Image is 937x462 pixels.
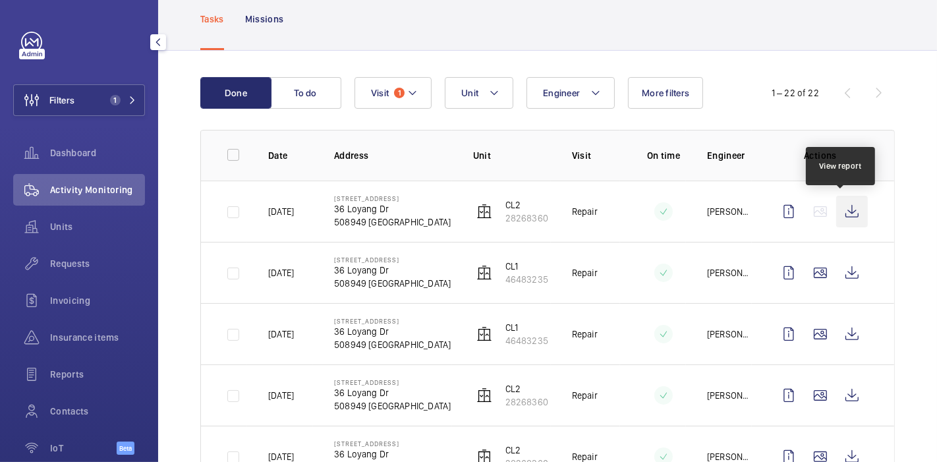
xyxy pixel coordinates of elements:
[268,266,294,279] p: [DATE]
[476,326,492,342] img: elevator.svg
[543,88,580,98] span: Engineer
[371,88,389,98] span: Visit
[268,328,294,341] p: [DATE]
[772,86,819,100] div: 1 – 22 of 22
[268,149,313,162] p: Date
[505,334,548,347] p: 46483235
[476,265,492,281] img: elevator.svg
[334,338,451,351] p: 508949 [GEOGRAPHIC_DATA]
[50,442,117,455] span: IoT
[334,194,451,202] p: [STREET_ADDRESS]
[505,321,548,334] p: CL1
[707,149,752,162] p: Engineer
[50,368,145,381] span: Reports
[526,77,615,109] button: Engineer
[461,88,478,98] span: Unit
[707,266,752,279] p: [PERSON_NAME]
[505,212,548,225] p: 28268360
[707,328,752,341] p: [PERSON_NAME]
[334,440,451,448] p: [STREET_ADDRESS]
[334,277,451,290] p: 508949 [GEOGRAPHIC_DATA]
[641,149,686,162] p: On time
[473,149,551,162] p: Unit
[200,77,271,109] button: Done
[334,325,451,338] p: 36 Loyang Dr
[334,448,451,461] p: 36 Loyang Dr
[445,77,513,109] button: Unit
[476,388,492,403] img: elevator.svg
[628,77,703,109] button: More filters
[270,77,341,109] button: To do
[819,160,862,172] div: View report
[334,399,451,413] p: 508949 [GEOGRAPHIC_DATA]
[572,205,598,218] p: Repair
[50,220,145,233] span: Units
[505,260,548,273] p: CL1
[355,77,432,109] button: Visit1
[13,84,145,116] button: Filters1
[334,264,451,277] p: 36 Loyang Dr
[505,273,548,286] p: 46483235
[245,13,284,26] p: Missions
[476,204,492,219] img: elevator.svg
[268,205,294,218] p: [DATE]
[334,386,451,399] p: 36 Loyang Dr
[334,202,451,216] p: 36 Loyang Dr
[49,94,74,107] span: Filters
[572,328,598,341] p: Repair
[117,442,134,455] span: Beta
[394,88,405,98] span: 1
[50,331,145,344] span: Insurance items
[50,183,145,196] span: Activity Monitoring
[334,256,451,264] p: [STREET_ADDRESS]
[200,13,224,26] p: Tasks
[572,389,598,402] p: Repair
[505,198,548,212] p: CL2
[505,444,548,457] p: CL2
[50,146,145,159] span: Dashboard
[50,294,145,307] span: Invoicing
[268,389,294,402] p: [DATE]
[334,317,451,325] p: [STREET_ADDRESS]
[572,266,598,279] p: Repair
[707,205,752,218] p: [PERSON_NAME]
[505,395,548,409] p: 28268360
[334,149,452,162] p: Address
[642,88,689,98] span: More filters
[50,405,145,418] span: Contacts
[110,95,121,105] span: 1
[334,216,451,229] p: 508949 [GEOGRAPHIC_DATA]
[505,382,548,395] p: CL2
[334,378,451,386] p: [STREET_ADDRESS]
[773,149,868,162] p: Actions
[572,149,620,162] p: Visit
[50,257,145,270] span: Requests
[707,389,752,402] p: [PERSON_NAME]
